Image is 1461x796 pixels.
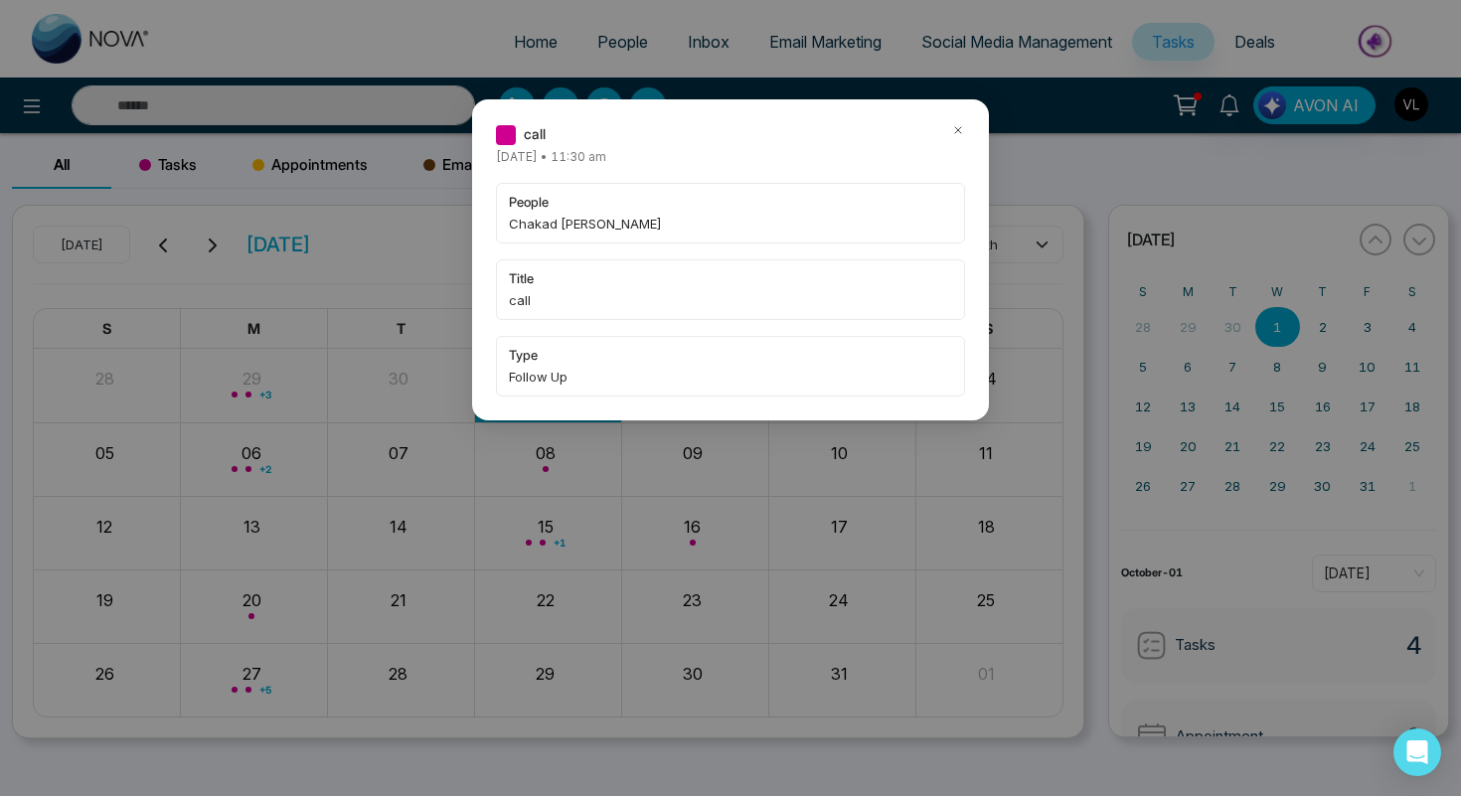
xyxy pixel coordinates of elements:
[509,367,952,387] span: Follow Up
[509,345,952,365] span: type
[509,214,952,234] span: Chakad [PERSON_NAME]
[509,268,952,288] span: title
[496,149,606,164] span: [DATE] • 11:30 am
[509,192,952,212] span: people
[1393,728,1441,776] div: Open Intercom Messenger
[524,123,546,145] span: call
[509,290,952,310] span: call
